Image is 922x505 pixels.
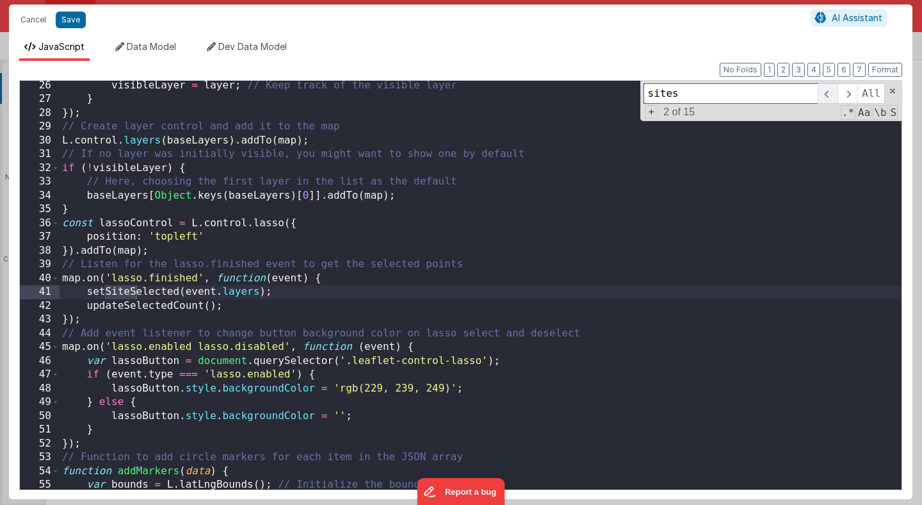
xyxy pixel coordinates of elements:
span: RegExp Search [841,105,855,120]
div: 29 [20,120,60,134]
div: 55 [20,478,60,492]
button: 7 [853,63,866,77]
span: Toggel Replace mode [645,105,659,119]
input: Search for [643,83,818,104]
div: 47 [20,368,60,382]
span: AI Assistant [832,12,882,23]
span: Dev Data Model [218,41,287,52]
div: 38 [20,244,60,258]
div: 49 [20,395,60,410]
button: 2 [777,63,789,77]
div: 28 [20,106,60,120]
div: 39 [20,258,60,272]
span: Alt-Enter [857,83,885,104]
div: 33 [20,175,60,189]
button: Cancel [14,11,53,29]
div: 43 [20,313,60,327]
div: 35 [20,203,60,217]
div: 27 [20,92,60,106]
div: 26 [20,79,60,93]
span: CaseSensitive Search [857,105,871,120]
button: 6 [837,63,850,77]
button: Format [868,63,902,77]
div: 41 [20,285,60,299]
div: 42 [20,299,60,313]
div: 52 [20,437,60,451]
div: 48 [20,382,60,396]
div: 40 [20,272,60,286]
div: 51 [20,423,60,437]
div: 46 [20,354,60,368]
div: 32 [20,161,60,176]
button: AI Assistant [811,10,887,26]
div: 45 [20,340,60,354]
div: 53 [20,451,60,465]
div: 50 [20,410,60,424]
iframe: Marker.io feedback button [417,478,505,505]
button: 1 [764,63,775,77]
button: No Folds [720,63,761,77]
div: 54 [20,465,60,479]
button: 5 [823,63,835,77]
div: 31 [20,147,60,161]
button: 3 [792,63,805,77]
span: Data Model [127,41,176,52]
div: 44 [20,327,60,341]
button: Save [56,12,86,28]
div: 34 [20,189,60,203]
div: 36 [20,217,60,231]
span: 2 of 15 [658,106,700,118]
button: 4 [807,63,820,77]
div: 30 [20,134,60,148]
span: JavaScript [38,41,85,52]
span: Search In Selection [889,105,898,120]
div: 37 [20,230,60,244]
span: Whole Word Search [873,105,887,120]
